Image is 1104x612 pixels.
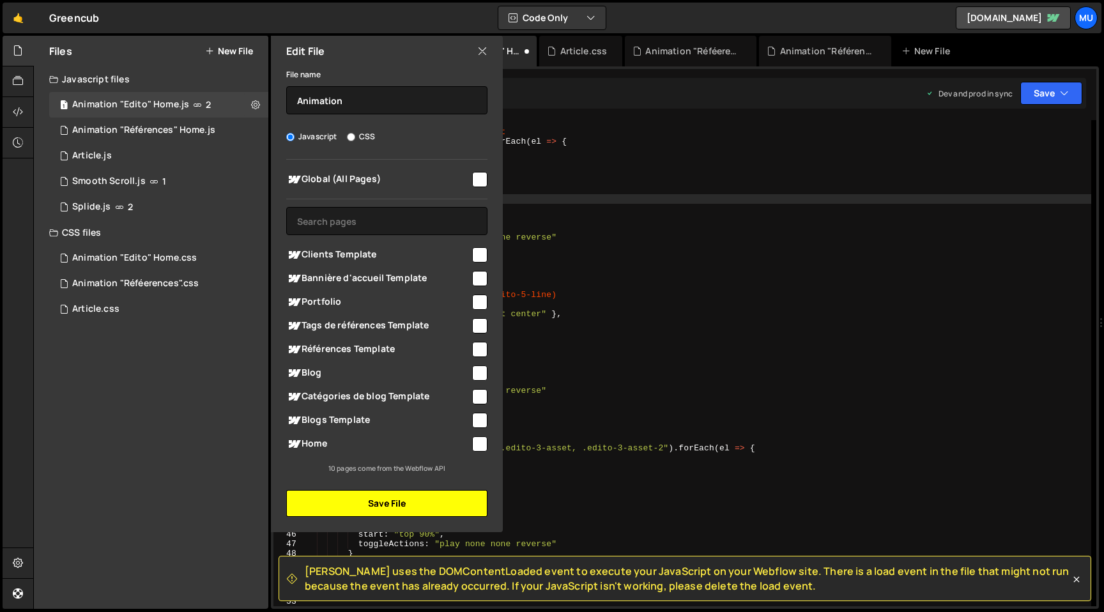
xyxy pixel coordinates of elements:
div: Animation "Edito" Home.css [72,252,197,264]
span: Home [286,436,470,452]
div: 50 [273,568,305,578]
div: 52 [273,587,305,597]
button: New File [205,46,253,56]
div: 51 [273,578,305,587]
input: Search pages [286,207,487,235]
div: 47 [273,539,305,549]
div: Javascript files [34,66,268,92]
div: 16982/46583.css [49,296,268,322]
span: Références Template [286,342,470,357]
span: Bannière d'accueil Template [286,271,470,286]
div: 53 [273,597,305,606]
span: Clients Template [286,247,470,263]
small: 10 pages come from the Webflow API [328,464,445,473]
div: Splide.js [72,201,111,213]
input: Javascript [286,133,295,141]
div: Article.css [72,303,119,315]
div: 49 [273,558,305,568]
div: Animation "Réféerences".css [72,278,199,289]
span: Tags de références Template [286,318,470,333]
div: Greencub [49,10,99,26]
span: Blog [286,365,470,381]
span: Portfolio [286,295,470,310]
div: 48 [273,549,305,558]
div: 16982/47053.css [49,271,268,296]
span: 2 [128,202,133,212]
span: 1 [60,101,68,111]
a: 🤙 [3,3,34,33]
div: 16982/46574.js [49,194,268,220]
label: CSS [347,130,375,143]
input: Name [286,86,487,114]
div: Animation "Références" Home.js [72,125,215,136]
span: [PERSON_NAME] uses the DOMContentLoaded event to execute your JavaScript on your Webflow site. Th... [305,564,1070,593]
div: 16982/46575.js [49,169,268,194]
h2: Files [49,44,72,58]
div: 46 [273,530,305,539]
span: 2 [206,100,211,110]
h2: Edit File [286,44,325,58]
div: Animation "Réféerences".css [645,45,741,57]
a: [DOMAIN_NAME] [956,6,1071,29]
span: 1 [162,176,166,187]
div: Article.js [72,150,112,162]
div: Article.css [560,45,608,57]
label: File name [286,68,321,81]
div: Animation "Références" Home.js [49,118,268,143]
div: Smooth Scroll.js [72,176,146,187]
div: 16982/46579.js [49,143,268,169]
span: Catégories de blog Template [286,389,470,404]
input: CSS [347,133,355,141]
button: Save [1020,82,1082,105]
div: Dev and prod in sync [926,88,1013,99]
div: Animation "Edito" Home.js [72,99,189,111]
div: Animation "Références" Home.js [780,45,876,57]
div: New File [901,45,955,57]
div: CSS files [34,220,268,245]
div: 16982/47054.js [49,92,268,118]
div: 16982/47055.css [49,245,268,271]
button: Save File [286,490,487,517]
a: Mu [1075,6,1098,29]
span: Blogs Template [286,413,470,428]
button: Code Only [498,6,606,29]
span: Global (All Pages) [286,172,470,187]
label: Javascript [286,130,337,143]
